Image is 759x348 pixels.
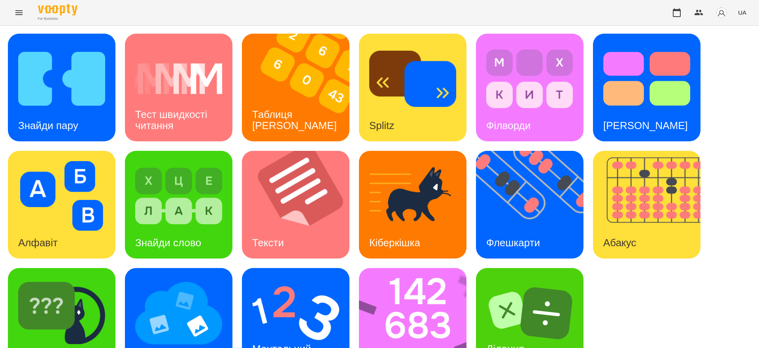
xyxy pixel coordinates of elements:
[369,120,395,131] h3: Splitz
[476,151,593,259] img: Флешкарти
[369,237,420,249] h3: Кіберкішка
[18,237,58,249] h3: Алфавіт
[8,151,115,259] a: АлфавітАлфавіт
[486,120,531,131] h3: Філворди
[716,7,727,18] img: avatar_s.png
[18,161,105,231] img: Алфавіт
[359,151,466,259] a: КіберкішкаКіберкішка
[242,34,359,141] img: Таблиця Шульте
[369,161,456,231] img: Кіберкішка
[135,237,201,249] h3: Знайди слово
[486,237,540,249] h3: Флешкарти
[8,34,115,141] a: Знайди паруЗнайди пару
[486,278,573,348] img: Ділення множення
[18,278,105,348] img: Знайди Кіберкішку
[125,34,232,141] a: Тест швидкості читанняТест швидкості читання
[252,108,337,131] h3: Таблиця [PERSON_NAME]
[593,151,700,259] a: АбакусАбакус
[242,151,359,259] img: Тексти
[38,16,77,21] span: For Business
[242,151,349,259] a: ТекстиТексти
[135,108,210,131] h3: Тест швидкості читання
[125,151,232,259] a: Знайди словоЗнайди слово
[38,4,77,15] img: Voopty Logo
[242,34,349,141] a: Таблиця ШультеТаблиця [PERSON_NAME]
[593,151,710,259] img: Абакус
[486,44,573,114] img: Філворди
[359,34,466,141] a: SplitzSplitz
[135,161,222,231] img: Знайди слово
[603,44,690,114] img: Тест Струпа
[135,44,222,114] img: Тест швидкості читання
[9,3,28,22] button: Menu
[603,237,636,249] h3: Абакус
[369,44,456,114] img: Splitz
[603,120,688,131] h3: [PERSON_NAME]
[476,34,583,141] a: ФілвордиФілворди
[252,237,284,249] h3: Тексти
[593,34,700,141] a: Тест Струпа[PERSON_NAME]
[252,278,339,348] img: Ментальний рахунок
[476,151,583,259] a: ФлешкартиФлешкарти
[18,120,78,131] h3: Знайди пару
[18,44,105,114] img: Знайди пару
[135,278,222,348] img: Мнемотехніка
[738,8,746,17] span: UA
[735,5,750,20] button: UA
